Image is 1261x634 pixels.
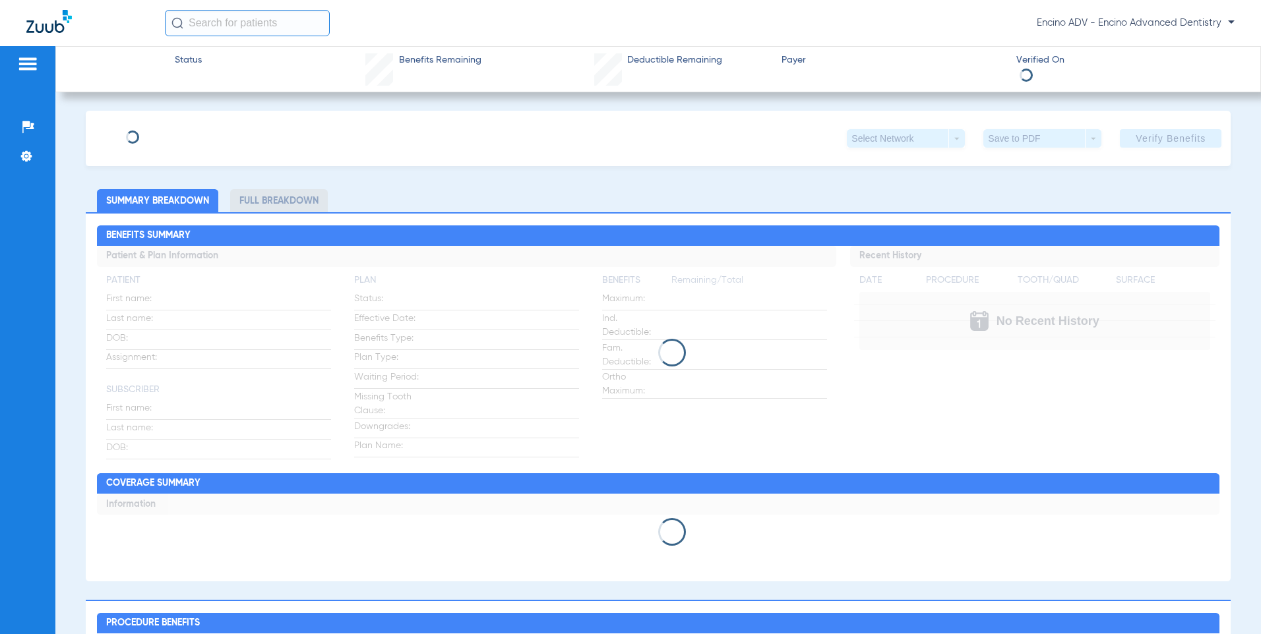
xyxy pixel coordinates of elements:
[171,17,183,29] img: Search Icon
[1037,16,1235,30] span: Encino ADV - Encino Advanced Dentistry
[175,53,202,67] span: Status
[627,53,722,67] span: Deductible Remaining
[26,10,72,33] img: Zuub Logo
[17,56,38,72] img: hamburger-icon
[97,613,1219,634] h2: Procedure Benefits
[97,225,1219,246] h2: Benefits Summary
[97,473,1219,494] h2: Coverage Summary
[230,189,328,212] li: Full Breakdown
[165,10,330,36] input: Search for patients
[399,53,481,67] span: Benefits Remaining
[97,189,218,212] li: Summary Breakdown
[1016,53,1240,67] span: Verified On
[782,53,1005,67] span: Payer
